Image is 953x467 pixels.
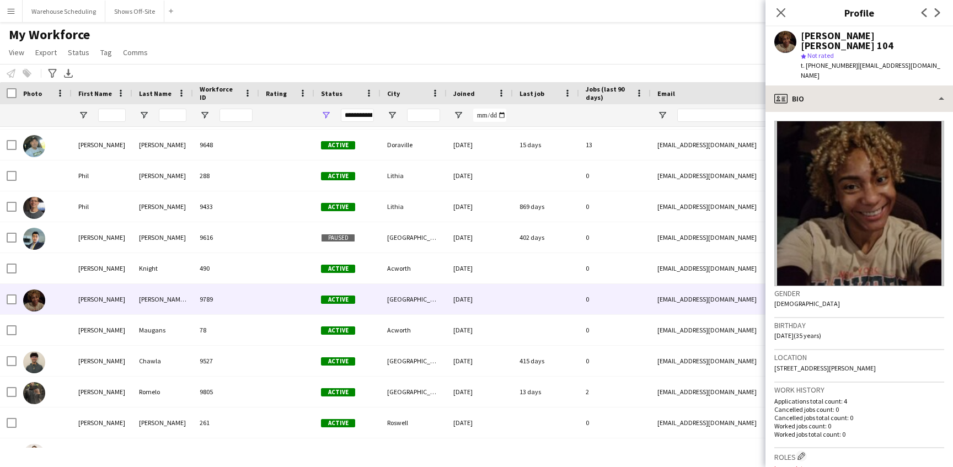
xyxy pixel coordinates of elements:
[774,450,944,462] h3: Roles
[63,45,94,60] a: Status
[579,253,651,283] div: 0
[774,414,944,422] p: Cancelled jobs total count: 0
[387,110,397,120] button: Open Filter Menu
[651,130,871,160] div: [EMAIL_ADDRESS][DOMAIN_NAME]
[23,135,45,157] img: Peter Fontejon
[447,377,513,407] div: [DATE]
[774,288,944,298] h3: Gender
[774,422,944,430] p: Worked jobs count: 0
[23,444,45,466] img: Rachael Amatriain
[651,191,871,222] div: [EMAIL_ADDRESS][DOMAIN_NAME]
[513,130,579,160] div: 15 days
[381,407,447,438] div: Roswell
[72,160,132,191] div: Phil
[321,89,342,98] span: Status
[774,364,876,372] span: [STREET_ADDRESS][PERSON_NAME]
[200,110,210,120] button: Open Filter Menu
[72,253,132,283] div: [PERSON_NAME]
[579,377,651,407] div: 2
[807,51,834,60] span: Not rated
[579,191,651,222] div: 0
[381,377,447,407] div: [GEOGRAPHIC_DATA]
[447,284,513,314] div: [DATE]
[657,110,667,120] button: Open Filter Menu
[321,419,355,427] span: Active
[266,89,287,98] span: Rating
[23,228,45,250] img: Phillip Cooper
[193,284,259,314] div: 9789
[579,284,651,314] div: 0
[657,89,675,98] span: Email
[447,222,513,253] div: [DATE]
[132,253,193,283] div: Knight
[447,346,513,376] div: [DATE]
[381,130,447,160] div: Doraville
[132,407,193,438] div: [PERSON_NAME]
[98,109,126,122] input: First Name Filter Input
[579,315,651,345] div: 0
[651,377,871,407] div: [EMAIL_ADDRESS][DOMAIN_NAME]
[132,346,193,376] div: Chawla
[473,109,506,122] input: Joined Filter Input
[520,89,544,98] span: Last job
[132,377,193,407] div: Romelo
[774,405,944,414] p: Cancelled jobs count: 0
[513,377,579,407] div: 13 days
[387,89,400,98] span: City
[68,47,89,57] span: Status
[774,320,944,330] h3: Birthday
[586,85,631,101] span: Jobs (last 90 days)
[321,203,355,211] span: Active
[23,1,105,22] button: Warehouse Scheduling
[132,284,193,314] div: [PERSON_NAME] 104
[100,47,112,57] span: Tag
[381,222,447,253] div: [GEOGRAPHIC_DATA]
[193,130,259,160] div: 9648
[651,407,871,438] div: [EMAIL_ADDRESS][DOMAIN_NAME]
[23,289,45,312] img: Phylicia bailey PHYLICIA BAILEY 104
[72,222,132,253] div: [PERSON_NAME]
[9,47,24,57] span: View
[72,346,132,376] div: [PERSON_NAME]
[219,109,253,122] input: Workforce ID Filter Input
[46,67,59,80] app-action-btn: Advanced filters
[774,352,944,362] h3: Location
[321,110,331,120] button: Open Filter Menu
[774,331,821,340] span: [DATE] (35 years)
[513,346,579,376] div: 415 days
[447,130,513,160] div: [DATE]
[447,160,513,191] div: [DATE]
[765,6,953,20] h3: Profile
[159,109,186,122] input: Last Name Filter Input
[193,377,259,407] div: 9805
[321,388,355,396] span: Active
[132,130,193,160] div: [PERSON_NAME]
[23,89,42,98] span: Photo
[72,191,132,222] div: Phil
[381,346,447,376] div: [GEOGRAPHIC_DATA]
[132,315,193,345] div: Maugans
[447,407,513,438] div: [DATE]
[193,222,259,253] div: 9616
[513,191,579,222] div: 869 days
[453,110,463,120] button: Open Filter Menu
[774,299,840,308] span: [DEMOGRAPHIC_DATA]
[801,61,858,69] span: t. [PHONE_NUMBER]
[651,253,871,283] div: [EMAIL_ADDRESS][DOMAIN_NAME]
[651,222,871,253] div: [EMAIL_ADDRESS][DOMAIN_NAME]
[193,253,259,283] div: 490
[193,160,259,191] div: 288
[132,191,193,222] div: [PERSON_NAME]
[132,222,193,253] div: [PERSON_NAME]
[78,89,112,98] span: First Name
[321,141,355,149] span: Active
[651,160,871,191] div: [EMAIL_ADDRESS][DOMAIN_NAME]
[72,315,132,345] div: [PERSON_NAME]
[447,315,513,345] div: [DATE]
[321,265,355,273] span: Active
[23,197,45,219] img: Phil Hooge
[801,61,940,79] span: | [EMAIL_ADDRESS][DOMAIN_NAME]
[193,407,259,438] div: 261
[321,357,355,366] span: Active
[651,346,871,376] div: [EMAIL_ADDRESS][DOMAIN_NAME]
